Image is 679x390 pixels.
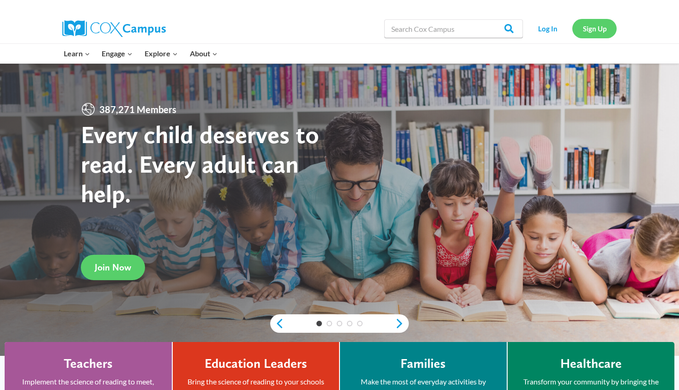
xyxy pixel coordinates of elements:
h4: Education Leaders [205,356,307,372]
nav: Primary Navigation [58,44,223,63]
input: Search Cox Campus [384,19,523,38]
h4: Teachers [64,356,113,372]
a: 2 [327,321,332,326]
h4: Families [400,356,446,372]
nav: Secondary Navigation [527,19,617,38]
a: 3 [337,321,342,326]
a: Sign Up [572,19,617,38]
strong: Every child deserves to read. Every adult can help. [81,120,319,208]
a: Join Now [81,255,145,280]
a: Log In [527,19,568,38]
a: next [395,318,409,329]
a: previous [270,318,284,329]
a: 5 [357,321,363,326]
div: content slider buttons [270,314,409,333]
button: Child menu of Explore [139,44,184,63]
span: 387,271 Members [96,102,180,117]
button: Child menu of About [184,44,224,63]
span: Join Now [95,262,131,273]
img: Cox Campus [62,20,166,37]
h4: Healthcare [560,356,622,372]
a: 4 [347,321,352,326]
button: Child menu of Learn [58,44,96,63]
a: 1 [316,321,322,326]
button: Child menu of Engage [96,44,139,63]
